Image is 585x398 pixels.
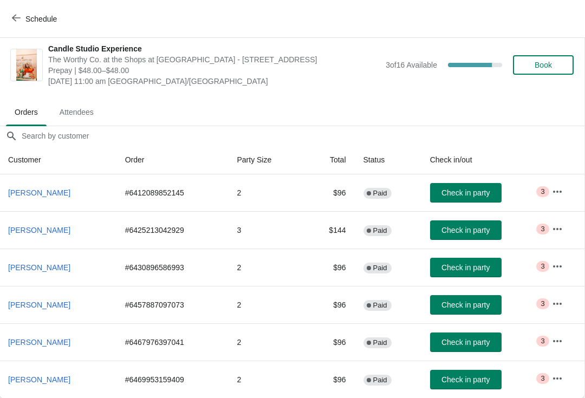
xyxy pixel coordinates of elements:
button: [PERSON_NAME] [4,220,75,240]
span: [PERSON_NAME] [8,375,70,384]
td: # 6457887097073 [116,286,229,323]
span: Paid [373,376,387,384]
span: Orders [6,102,47,122]
span: 3 [541,337,544,345]
span: 3 [541,225,544,233]
span: Check in party [441,226,490,234]
th: Status [355,146,421,174]
button: [PERSON_NAME] [4,183,75,203]
button: [PERSON_NAME] [4,258,75,277]
td: $96 [304,323,355,361]
span: The Worthy Co. at the Shops at [GEOGRAPHIC_DATA] - [STREET_ADDRESS] [48,54,380,65]
span: 3 [541,374,544,383]
span: Paid [373,338,387,347]
td: $96 [304,286,355,323]
span: Paid [373,189,387,198]
td: # 6469953159409 [116,361,229,398]
button: Schedule [5,9,66,29]
span: 3 [541,187,544,196]
span: Prepay | $48.00–$48.00 [48,65,380,76]
span: 3 [541,262,544,271]
td: 2 [228,361,304,398]
span: [PERSON_NAME] [8,188,70,197]
button: Check in party [430,332,502,352]
span: 3 [541,299,544,308]
span: Schedule [25,15,57,23]
button: Check in party [430,183,502,203]
th: Total [304,146,355,174]
button: [PERSON_NAME] [4,370,75,389]
td: # 6467976397041 [116,323,229,361]
input: Search by customer [21,126,584,146]
td: 3 [228,211,304,249]
span: [PERSON_NAME] [8,301,70,309]
img: Candle Studio Experience [16,49,37,81]
span: Candle Studio Experience [48,43,380,54]
td: # 6425213042929 [116,211,229,249]
td: # 6430896586993 [116,249,229,286]
span: Attendees [51,102,102,122]
td: $144 [304,211,355,249]
td: $96 [304,174,355,211]
button: [PERSON_NAME] [4,332,75,352]
span: [PERSON_NAME] [8,263,70,272]
button: Check in party [430,220,502,240]
button: [PERSON_NAME] [4,295,75,315]
button: Book [513,55,574,75]
span: Check in party [441,375,490,384]
td: 2 [228,323,304,361]
button: Check in party [430,370,502,389]
span: [PERSON_NAME] [8,226,70,234]
span: 3 of 16 Available [386,61,437,69]
td: $96 [304,249,355,286]
td: $96 [304,361,355,398]
span: Check in party [441,301,490,309]
th: Check in/out [421,146,543,174]
td: 2 [228,174,304,211]
button: Check in party [430,295,502,315]
th: Party Size [228,146,304,174]
th: Order [116,146,229,174]
span: Book [535,61,552,69]
td: # 6412089852145 [116,174,229,211]
span: Check in party [441,338,490,347]
span: [PERSON_NAME] [8,338,70,347]
button: Check in party [430,258,502,277]
span: Paid [373,264,387,272]
span: Paid [373,301,387,310]
td: 2 [228,249,304,286]
span: Paid [373,226,387,235]
td: 2 [228,286,304,323]
span: [DATE] 11:00 am [GEOGRAPHIC_DATA]/[GEOGRAPHIC_DATA] [48,76,380,87]
span: Check in party [441,263,490,272]
span: Check in party [441,188,490,197]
